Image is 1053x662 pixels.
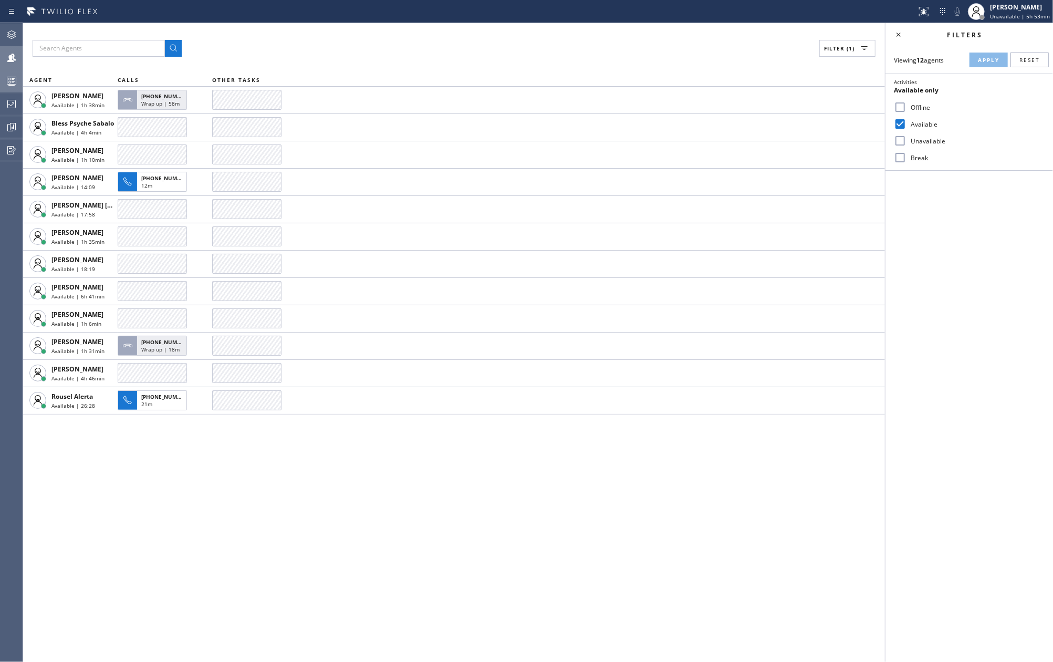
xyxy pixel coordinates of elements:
button: [PHONE_NUMBER]12m [118,169,190,195]
span: Wrap up | 58m [141,100,180,107]
span: 12m [141,182,152,189]
span: [PERSON_NAME] [PERSON_NAME] Dahil [51,201,175,210]
span: Available | 1h 10min [51,156,105,163]
span: AGENT [29,76,53,84]
label: Break [906,153,1045,162]
span: [PERSON_NAME] [51,146,103,155]
strong: 12 [916,56,924,65]
span: Viewing agents [894,56,944,65]
span: Wrap up | 18m [141,346,180,353]
span: [PHONE_NUMBER] [141,174,189,182]
span: Available | 1h 35min [51,238,105,245]
span: [PERSON_NAME] [51,228,103,237]
span: Available | 26:28 [51,402,95,409]
span: [PHONE_NUMBER] [141,338,189,346]
span: [PERSON_NAME] [51,365,103,374]
button: [PHONE_NUMBER]Wrap up | 58m [118,87,190,113]
span: [PERSON_NAME] [51,173,103,182]
span: Reset [1019,56,1040,64]
div: [PERSON_NAME] [990,3,1050,12]
span: Available | 4h 4min [51,129,101,136]
span: [PERSON_NAME] [51,91,103,100]
span: Available | 4h 46min [51,375,105,382]
input: Search Agents [33,40,165,57]
label: Unavailable [906,137,1045,146]
span: Apply [978,56,999,64]
span: Available | 17:58 [51,211,95,218]
div: Activities [894,78,1045,86]
span: Bless Psyche Sabalo [51,119,114,128]
span: Available | 1h 31min [51,347,105,355]
span: OTHER TASKS [212,76,260,84]
span: [PERSON_NAME] [51,310,103,319]
span: [PHONE_NUMBER] [141,393,189,400]
span: Available | 18:19 [51,265,95,273]
span: 21m [141,400,152,408]
span: [PERSON_NAME] [51,255,103,264]
span: [PHONE_NUMBER] [141,92,189,100]
button: Filter (1) [819,40,875,57]
button: Reset [1010,53,1049,67]
span: [PERSON_NAME] [51,283,103,292]
button: Mute [950,4,965,19]
span: [PERSON_NAME] [51,337,103,346]
span: Unavailable | 5h 53min [990,13,1050,20]
span: Available | 1h 38min [51,101,105,109]
button: [PHONE_NUMBER]Wrap up | 18m [118,333,190,359]
span: Available | 1h 6min [51,320,101,327]
label: Available [906,120,1045,129]
span: Filter (1) [824,45,854,52]
button: [PHONE_NUMBER]21m [118,387,190,413]
span: Rousel Alerta [51,392,93,401]
button: Apply [969,53,1008,67]
label: Offline [906,103,1045,112]
span: Available | 14:09 [51,183,95,191]
span: Available only [894,86,939,95]
span: Available | 6h 41min [51,293,105,300]
span: CALLS [118,76,139,84]
span: Filters [947,30,983,39]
